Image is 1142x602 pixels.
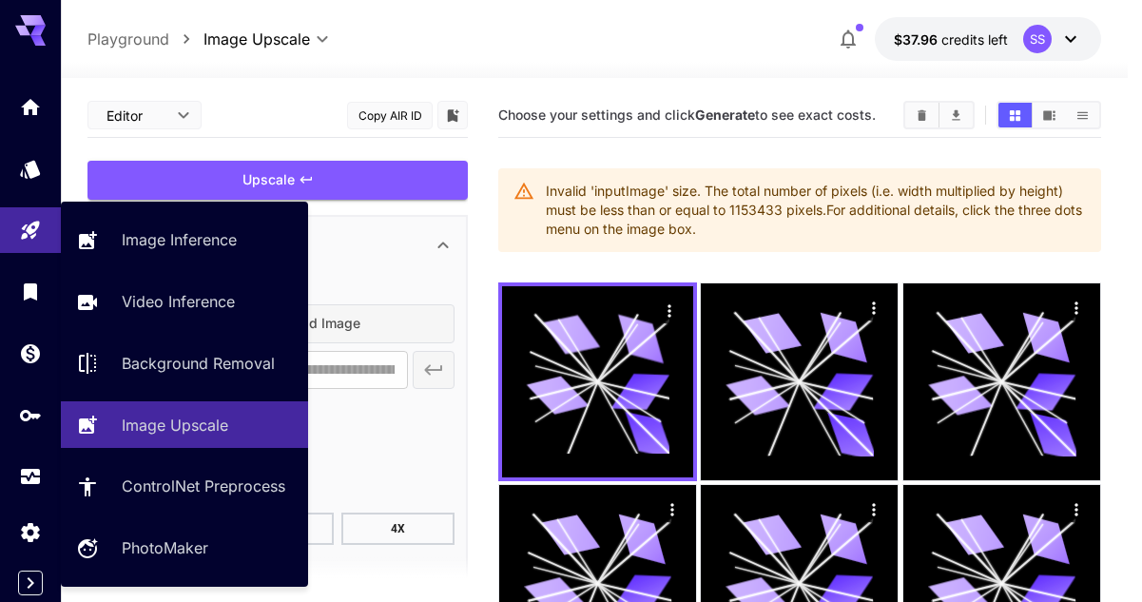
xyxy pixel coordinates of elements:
[19,280,42,303] div: Library
[122,475,285,497] p: ControlNet Preprocess
[998,103,1032,127] button: Show images in grid view
[875,17,1101,61] button: $37.95923
[61,217,308,263] a: Image Inference
[106,106,165,126] span: Editor
[903,101,975,129] div: Clear ImagesDownload All
[122,536,208,559] p: PhotoMaker
[997,101,1101,129] div: Show images in grid viewShow images in video viewShow images in list view
[861,293,889,321] div: Actions
[1033,103,1066,127] button: Show images in video view
[87,28,169,50] p: Playground
[655,296,684,324] div: Actions
[894,29,1008,49] div: $37.95923
[19,403,42,427] div: API Keys
[1062,495,1091,523] div: Actions
[546,174,1086,246] div: Invalid 'inputImage' size. The total number of pixels (i.e. width multiplied by height) must be l...
[61,401,308,448] a: Image Upscale
[61,525,308,572] a: PhotoMaker
[939,103,973,127] button: Download All
[19,157,42,181] div: Models
[19,341,42,365] div: Wallet
[122,228,237,251] p: Image Inference
[18,571,43,595] button: Expand sidebar
[122,414,228,437] p: Image Upscale
[905,103,939,127] button: Clear Images
[444,104,461,126] button: Add to library
[658,495,687,523] div: Actions
[61,463,308,510] a: ControlNet Preprocess
[347,102,433,129] button: Copy AIR ID
[941,31,1008,48] span: credits left
[1023,25,1052,53] div: SS
[861,495,889,523] div: Actions
[122,290,235,313] p: Video Inference
[19,219,42,243] div: Playground
[87,28,203,50] nav: breadcrumb
[894,31,941,48] span: $37.96
[19,465,42,489] div: Usage
[19,520,42,544] div: Settings
[242,168,295,192] span: Upscale
[341,513,455,545] button: 4X
[61,279,308,325] a: Video Inference
[1062,293,1091,321] div: Actions
[498,107,876,123] span: Choose your settings and click to see exact costs.
[1066,103,1099,127] button: Show images in list view
[19,95,42,119] div: Home
[203,28,310,50] span: Image Upscale
[122,352,275,375] p: Background Removal
[695,107,755,123] b: Generate
[61,340,308,387] a: Background Removal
